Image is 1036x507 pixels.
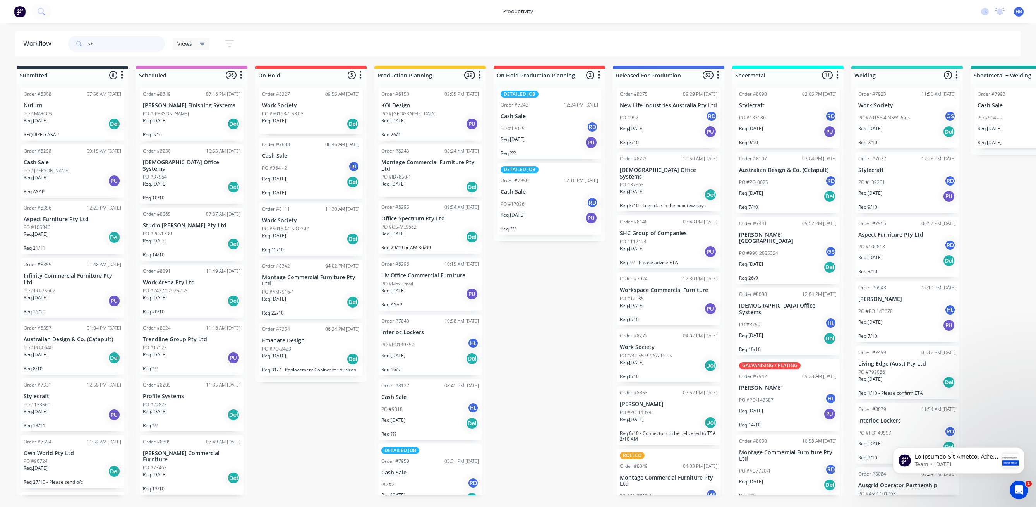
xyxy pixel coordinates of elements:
p: Req 2/10 [858,139,956,145]
div: RD [587,197,598,208]
p: Liv Office Commercial Furniture [381,272,479,279]
div: PU [108,295,120,307]
p: Req. [DATE] [620,125,644,132]
div: Del [943,254,955,267]
p: Req 21/11 [24,245,121,251]
p: Req. [DATE] [381,180,405,187]
div: PU [227,352,240,364]
p: PO #A0155-9 NSW Ports [620,352,672,359]
p: Req. [DATE] [143,351,167,358]
div: Order #8356 [24,205,51,211]
p: PO #PO-0640 [24,344,53,351]
div: Order #829509:54 AM [DATE]Office Spectrum Pty LtdPO #OS-ML9662Req.[DATE]DelReq 29/09 or AM 30/09 [378,201,482,254]
p: PO #37563 [620,181,644,188]
p: Req ??? [501,226,598,232]
div: 08:46 AM [DATE] [325,141,360,148]
div: Order #8265 [143,211,171,218]
p: Req 9/10 [858,204,956,210]
div: 12:23 PM [DATE] [87,205,121,211]
div: 08:24 AM [DATE] [444,148,479,155]
div: Order #815002:05 PM [DATE]KOI DesignPO #[GEOGRAPHIC_DATA]Req.[DATE]PUReq 26/9 [378,88,482,141]
div: Order #694312:19 PM [DATE][PERSON_NAME]PO #PO-143678HLReq.[DATE]PUReq 7/10 [855,281,959,342]
p: Req. [DATE] [262,175,286,182]
div: HL [825,317,837,329]
div: Order #7627 [858,155,886,162]
p: [PERSON_NAME] Finishing Systems [143,102,240,109]
div: 07:37 AM [DATE] [206,211,240,218]
p: Work Arena Pty Ltd [143,279,240,286]
p: Req 26/9 [381,132,479,137]
p: Req. [DATE] [739,125,763,132]
div: PU [466,288,478,300]
p: Req. [DATE] [262,296,286,302]
div: Order #7234 [262,326,290,333]
p: [PERSON_NAME] [GEOGRAPHIC_DATA] [739,232,837,245]
div: Order #8227 [262,91,290,98]
p: PO #37501 [739,321,763,328]
span: Views [177,40,192,48]
div: Order #792412:30 PM [DATE]Workspace Commercial FurniturePO #12185Req.[DATE]PUReq 6/10 [617,272,720,325]
p: Office Spectrum Pty Ltd [381,215,479,222]
p: Req 7/10 [739,204,837,210]
p: Workspace Commercial Furniture [620,287,717,294]
p: Message from Team, sent 2w ago [34,29,117,36]
div: Order #8148 [620,218,648,225]
div: Order #795506:57 PM [DATE]Aspect Furniture Pty LtdPO #106818RDReq.[DATE]DelReq 3/10 [855,217,959,278]
div: 03:12 PM [DATE] [921,349,956,356]
p: Cash Sale [262,153,360,159]
p: Infinity Commercial Furniture Pty Ltd [24,273,121,286]
div: Del [346,176,359,188]
p: PO #A0163-1 S3.03 [262,110,304,117]
div: Order #8111 [262,206,290,213]
p: Req 9/10 [143,132,240,137]
div: Order #7993 [978,91,1005,98]
p: Req [DATE] [262,190,360,196]
p: Req 16/10 [24,309,121,315]
div: 10:55 AM [DATE] [206,148,240,155]
div: Del [227,295,240,307]
div: Order #8342 [262,263,290,270]
div: Order #8298 [24,148,51,155]
div: PU [704,302,717,315]
div: Del [346,233,359,245]
p: Req. [DATE] [24,117,48,124]
div: Del [346,296,359,308]
div: Order #822709:55 AM [DATE]Work SocietyPO #A0163-1 S3.03Req.[DATE]Del [259,88,363,134]
div: Del [943,125,955,138]
div: Order #8080 [739,291,767,298]
p: Trendline Group Pty Ltd [143,336,240,343]
div: 12:16 PM [DATE] [564,177,598,184]
p: Cash Sale [501,113,598,120]
p: PO #17025 [501,125,525,132]
p: PO #PO-2423 [262,345,291,352]
div: RD [944,239,956,251]
div: Order #827509:29 PM [DATE]New Life Industries Australia Pty LtdPO #992RDReq.[DATE]PUReq 3/10 [617,88,720,148]
div: 02:05 PM [DATE] [802,91,837,98]
p: PO #PO-1739 [143,230,172,237]
div: Order #834204:02 PM [DATE]Montage Commercial Furniture Pty LtdPO #AM7916-1Req.[DATE]DelReq 22/10 [259,260,363,319]
p: Req 26/9 [739,275,837,281]
div: Order #792311:50 AM [DATE]Work SocietyPO #A0155-4 NSW PortsGSReq.[DATE]DelReq 2/10 [855,88,959,148]
div: Order #811111:30 AM [DATE]Work SocietyPO #A0163-1 S3.03-R1Req.[DATE]DelReq 15/10 [259,203,363,256]
p: Australian Design & Co. (Catapult) [24,336,121,343]
p: Req 15/10 [262,247,360,253]
p: Stylecraft [858,167,956,174]
div: 11:48 AM [DATE] [87,261,121,268]
p: Nufurn [24,102,121,109]
img: Profile image for Team [17,22,30,35]
div: Order #7923 [858,91,886,98]
p: PO #17026 [501,201,525,208]
p: Req. [DATE] [978,125,1002,132]
p: PO #37564 [143,174,167,180]
p: Req. [DATE] [858,254,882,261]
p: Cash Sale [501,189,598,195]
div: 02:05 PM [DATE] [444,91,479,98]
div: Order #8275 [620,91,648,98]
p: PO #Max Email [381,280,413,287]
div: RD [825,110,837,122]
p: PO #OS-ML9662 [381,223,417,230]
div: 07:56 AM [DATE] [87,91,121,98]
div: Order #809002:05 PM [DATE]StylecraftPO #133186RDReq.[DATE]PUReq 9/10 [736,88,840,148]
p: Req. [DATE] [739,261,763,268]
div: 12:04 PM [DATE] [802,291,837,298]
